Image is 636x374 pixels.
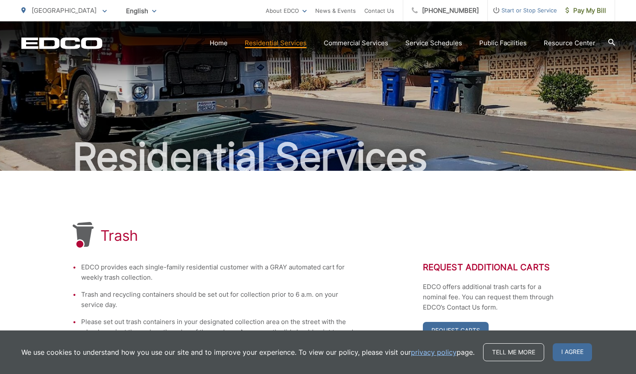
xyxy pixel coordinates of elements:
a: privacy policy [411,347,457,357]
a: Tell me more [483,343,544,361]
a: Request Carts [423,322,489,339]
a: Residential Services [245,38,307,48]
h2: Request Additional Carts [423,262,564,272]
li: Trash and recycling containers should be set out for collection prior to 6 a.m. on your service day. [81,289,355,310]
h1: Trash [100,227,138,244]
li: EDCO provides each single-family residential customer with a GRAY automated cart for weekly trash... [81,262,355,283]
span: English [120,3,163,18]
p: We use cookies to understand how you use our site and to improve your experience. To view our pol... [21,347,475,357]
a: Public Facilities [479,38,527,48]
a: Home [210,38,228,48]
a: EDCD logo. Return to the homepage. [21,37,103,49]
h2: Residential Services [21,136,615,178]
a: Commercial Services [324,38,388,48]
span: I agree [553,343,592,361]
a: Service Schedules [405,38,462,48]
a: News & Events [315,6,356,16]
p: EDCO offers additional trash carts for a nominal fee. You can request them through EDCO’s Contact... [423,282,564,313]
a: About EDCO [266,6,307,16]
a: Resource Center [544,38,595,48]
a: Contact Us [364,6,394,16]
li: Please set out trash containers in your designated collection area on the street with the wheels ... [81,317,355,348]
span: Pay My Bill [566,6,606,16]
span: [GEOGRAPHIC_DATA] [32,6,97,15]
